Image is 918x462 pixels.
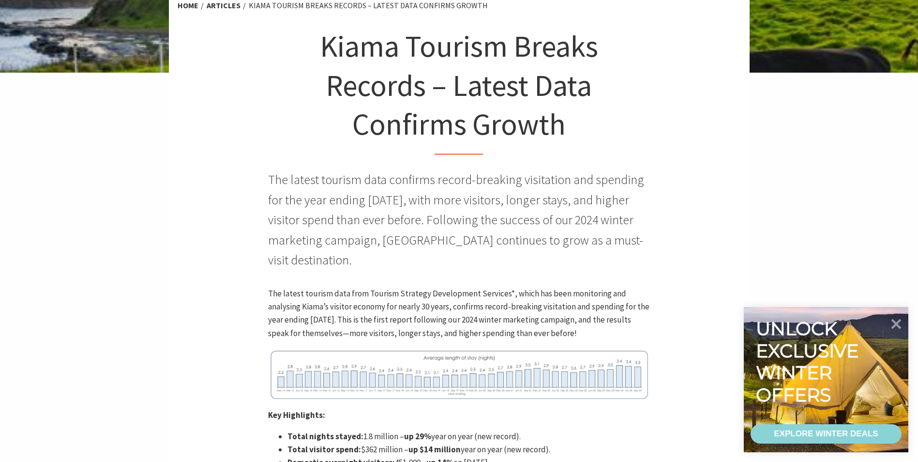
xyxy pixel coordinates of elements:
[287,443,650,456] li: $362 million – year on year (new record).
[287,444,361,455] strong: Total visitor spend:
[268,410,325,420] strong: Key Highlights:
[751,424,902,444] a: EXPLORE WINTER DEALS
[287,431,363,442] strong: Total nights stayed:
[404,431,431,442] strong: up 29%
[268,169,650,270] p: The latest tourism data confirms record-breaking visitation and spending for the year ending [DAT...
[756,318,863,406] div: Unlock exclusive winter offers
[178,0,198,11] a: Home
[268,287,650,340] p: The latest tourism data from Tourism Strategy Development Services*, which has been monitoring an...
[207,0,241,11] a: Articles
[774,424,878,444] div: EXPLORE WINTER DEALS
[287,430,650,443] li: 1.8 million – year on year (new record).
[408,444,461,455] strong: up $14 million
[316,27,602,155] h1: Kiama Tourism Breaks Records – Latest Data Confirms Growth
